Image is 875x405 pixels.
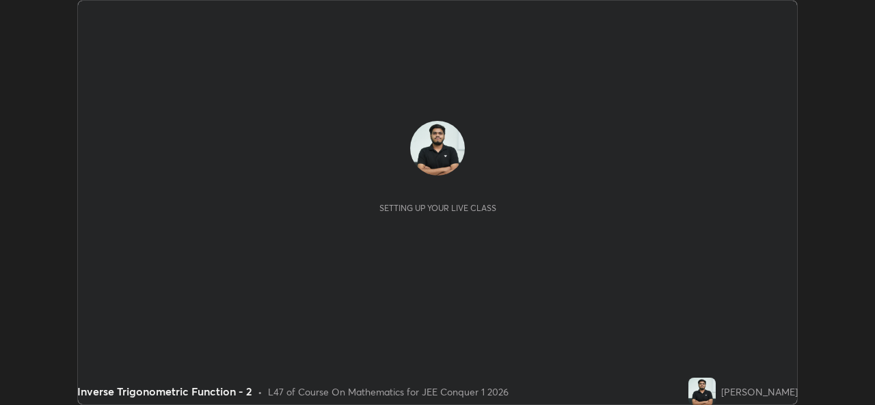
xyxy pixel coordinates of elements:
img: 2098fab6df0148f7b77d104cf44fdb37.jpg [410,121,465,176]
div: • [258,385,262,399]
div: L47 of Course On Mathematics for JEE Conquer 1 2026 [268,385,509,399]
div: Setting up your live class [379,203,496,213]
img: 2098fab6df0148f7b77d104cf44fdb37.jpg [688,378,716,405]
div: Inverse Trigonometric Function - 2 [77,383,252,400]
div: [PERSON_NAME] [721,385,798,399]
